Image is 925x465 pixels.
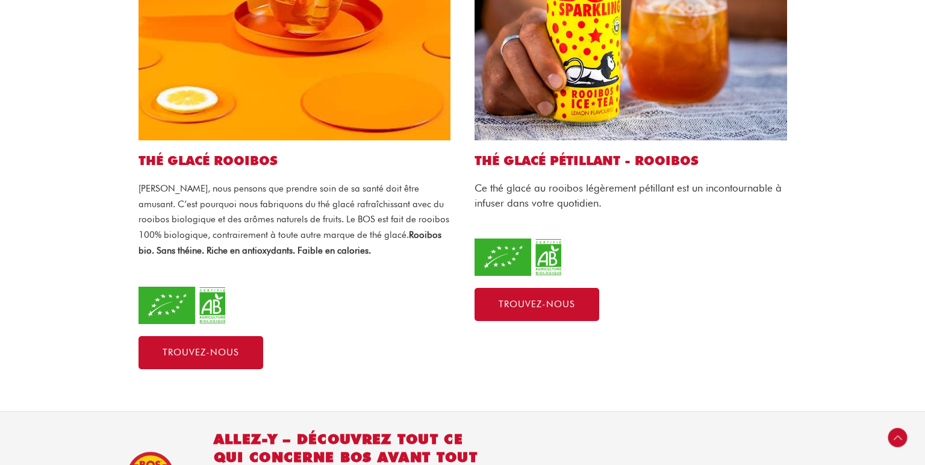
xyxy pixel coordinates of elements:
span: Ce thé glacé au rooibos légèrement pétillant est un incontournable à infuser dans votre quotidien. [475,182,782,209]
a: Trouvez-nous [475,288,599,321]
img: organic [475,239,565,276]
span: Rooibos bio. Sans théine. Riche en antioxydants. Faible en calories. [139,229,441,256]
img: organic [139,287,229,324]
span: Trouvez-nous [163,348,239,357]
a: Trouvez-nous [139,336,263,369]
a: THÉ GLACÉ PÉTILLANT - ROOIBOS [475,153,699,168]
span: [PERSON_NAME], nous pensons que prendre soin de sa santé doit être amusant. C’est pourquoi nous f... [139,183,449,240]
h2: Thé glacé Rooibos [139,152,451,169]
span: Trouvez-nous [499,300,575,309]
